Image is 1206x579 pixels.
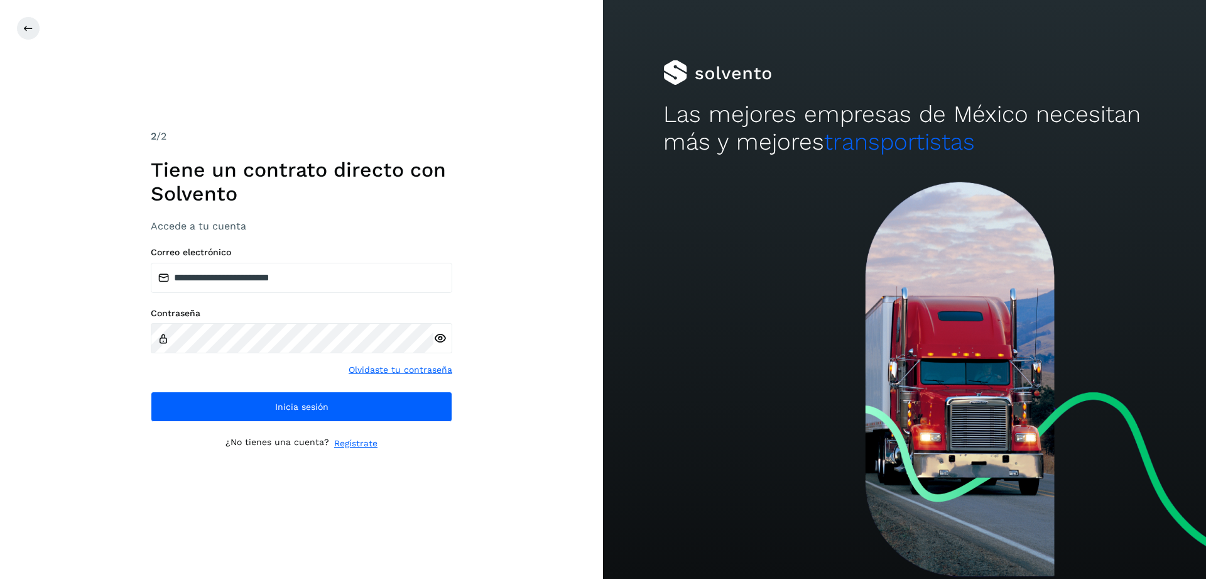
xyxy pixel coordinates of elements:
h3: Accede a tu cuenta [151,220,452,232]
a: Olvidaste tu contraseña [349,363,452,377]
label: Correo electrónico [151,247,452,258]
span: transportistas [824,128,975,155]
label: Contraseña [151,308,452,319]
a: Regístrate [334,437,378,450]
h1: Tiene un contrato directo con Solvento [151,158,452,206]
span: Inicia sesión [275,402,329,411]
div: /2 [151,129,452,144]
span: 2 [151,130,156,142]
h2: Las mejores empresas de México necesitan más y mejores [663,101,1146,157]
p: ¿No tienes una cuenta? [225,437,329,450]
button: Inicia sesión [151,392,452,422]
